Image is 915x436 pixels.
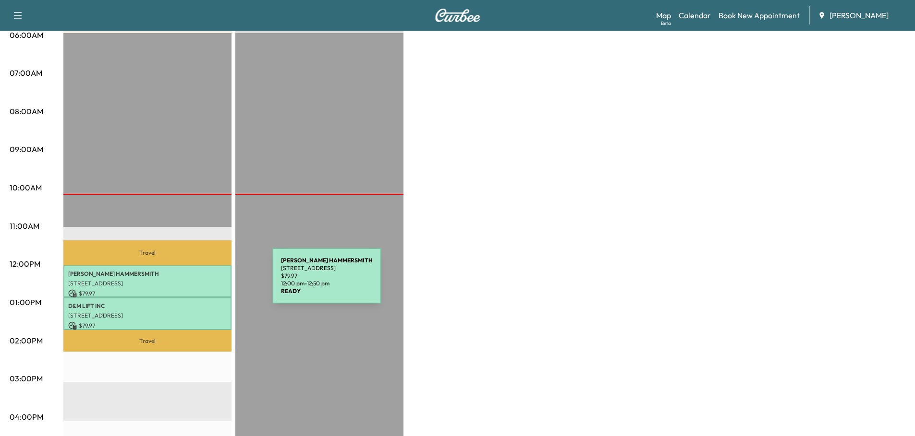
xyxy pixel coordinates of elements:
p: [STREET_ADDRESS] [68,312,227,319]
span: [PERSON_NAME] [830,10,889,21]
p: 08:00AM [10,106,43,117]
p: Travel [63,240,232,265]
p: 02:00PM [10,335,43,346]
p: $ 79.97 [68,321,227,330]
p: 03:00PM [10,373,43,384]
p: D&M LIFT INC [68,302,227,310]
p: 01:00PM [10,296,41,308]
p: [STREET_ADDRESS] [68,280,227,287]
p: [PERSON_NAME] HAMMERSMITH [68,270,227,278]
p: 10:00AM [10,182,42,193]
p: 09:00AM [10,143,43,155]
p: Travel [63,330,232,352]
a: MapBeta [656,10,671,21]
p: $ 79.97 [68,289,227,298]
p: 07:00AM [10,67,42,79]
div: Beta [661,20,671,27]
p: 12:00PM [10,258,40,270]
img: Curbee Logo [435,9,481,22]
a: Book New Appointment [719,10,800,21]
p: 11:00AM [10,220,39,232]
a: Calendar [679,10,711,21]
p: 06:00AM [10,29,43,41]
p: 04:00PM [10,411,43,423]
